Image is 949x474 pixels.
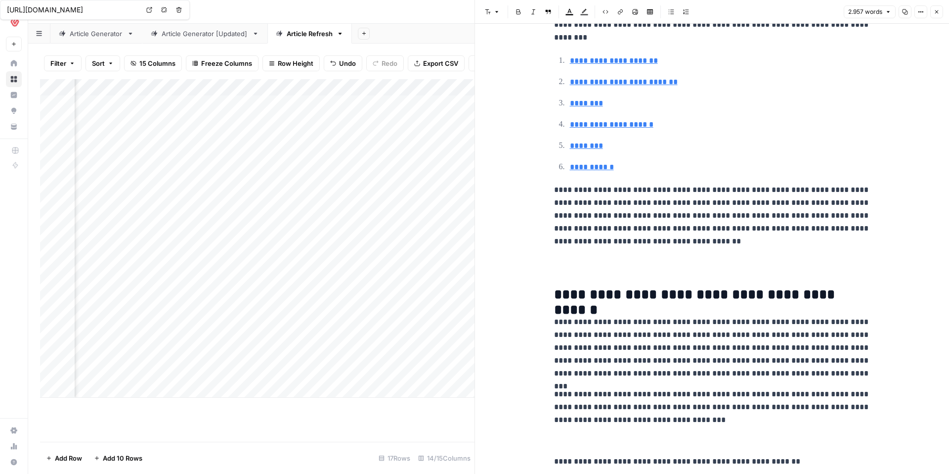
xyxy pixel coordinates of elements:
[142,24,267,44] a: Article Generator [Updated]
[50,58,66,68] span: Filter
[287,29,333,39] div: Article Refresh
[6,438,22,454] a: Usage
[55,453,82,463] span: Add Row
[86,55,120,71] button: Sort
[262,55,320,71] button: Row Height
[375,450,414,466] div: 17 Rows
[366,55,404,71] button: Redo
[50,24,142,44] a: Article Generator
[408,55,465,71] button: Export CSV
[70,29,123,39] div: Article Generator
[6,423,22,438] a: Settings
[278,58,313,68] span: Row Height
[139,58,175,68] span: 15 Columns
[6,8,22,33] button: Workspace: Lightspeed
[339,58,356,68] span: Undo
[103,453,142,463] span: Add 10 Rows
[186,55,259,71] button: Freeze Columns
[6,119,22,135] a: Your Data
[382,58,397,68] span: Redo
[6,71,22,87] a: Browse
[6,103,22,119] a: Opportunities
[162,29,248,39] div: Article Generator [Updated]
[201,58,252,68] span: Freeze Columns
[44,55,82,71] button: Filter
[92,58,105,68] span: Sort
[414,450,474,466] div: 14/15 Columns
[848,7,882,16] span: 2.957 words
[844,5,896,18] button: 2.957 words
[423,58,458,68] span: Export CSV
[124,55,182,71] button: 15 Columns
[6,454,22,470] button: Help + Support
[6,87,22,103] a: Insights
[40,450,88,466] button: Add Row
[6,55,22,71] a: Home
[267,24,352,44] a: Article Refresh
[324,55,362,71] button: Undo
[6,11,24,29] img: Lightspeed Logo
[88,450,148,466] button: Add 10 Rows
